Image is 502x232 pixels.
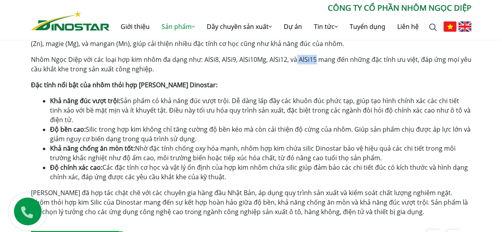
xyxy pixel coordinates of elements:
a: Dự án [278,14,308,39]
a: Sản phẩm [156,14,201,39]
span: Nhờ đặc tính chống oxy hóa mạnh, nhôm hợp kim chứa silic Dinostar bảo vệ hiệu quả các chi tiết tr... [50,144,456,162]
span: Nhôm Ngọc Diệp với các loại hợp kim nhôm đa dạng như: AlSi8, AlSi9, AlSi10Mg, AlSi12, và AlSi15 m... [31,55,471,73]
span: Nhôm thỏi hợp [PERSON_NAME] Dinostar là sự kết hợp giữa nhôm (Al) và silic (Si), cùng các nguyên ... [31,30,470,48]
span: [PERSON_NAME] đã hợp tác chặt chẽ với các chuyên gia hàng đầu Nhật Bản, áp dụng quy trình sản xuấ... [31,188,468,216]
img: English [458,21,471,32]
p: CÔNG TY CỔ PHẦN NHÔM NGỌC DIỆP [110,2,471,14]
a: Tuyển dụng [344,14,391,39]
b: Khả năng đúc vượt trội: [50,96,120,105]
span: Các đặc tính cơ học và vật lý ổn định của hợp kim nhôm chứa silic giúp đảm bảo các chi tiết đúc c... [50,163,468,181]
img: Tiếng Việt [443,21,456,32]
a: Liên hệ [391,14,425,39]
span: Sản phẩm có khả năng đúc vượt trội. Dễ dàng lấp đầy các khuôn đúc phức tạp, giúp tạo hình chính x... [50,96,471,124]
span: Silic trong hợp kim không chỉ tăng cường độ bền kéo mà còn cải thiện độ cứng của nhôm. Giúp sản p... [50,125,471,143]
a: Giới thiệu [115,14,156,39]
b: Độ chính xác cao: [50,163,102,172]
img: Nhôm Dinostar [31,11,110,31]
a: Tin tức [308,14,344,39]
a: Dây chuyền sản xuất [201,14,278,39]
b: Khả năng chống ăn mòn tốt: [50,144,135,153]
b: Độ bền cao: [50,125,86,134]
b: Đặc tính nổi bật của nhôm thỏi hợp [PERSON_NAME] Dinostar: [31,81,217,89]
img: search [429,23,437,31]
